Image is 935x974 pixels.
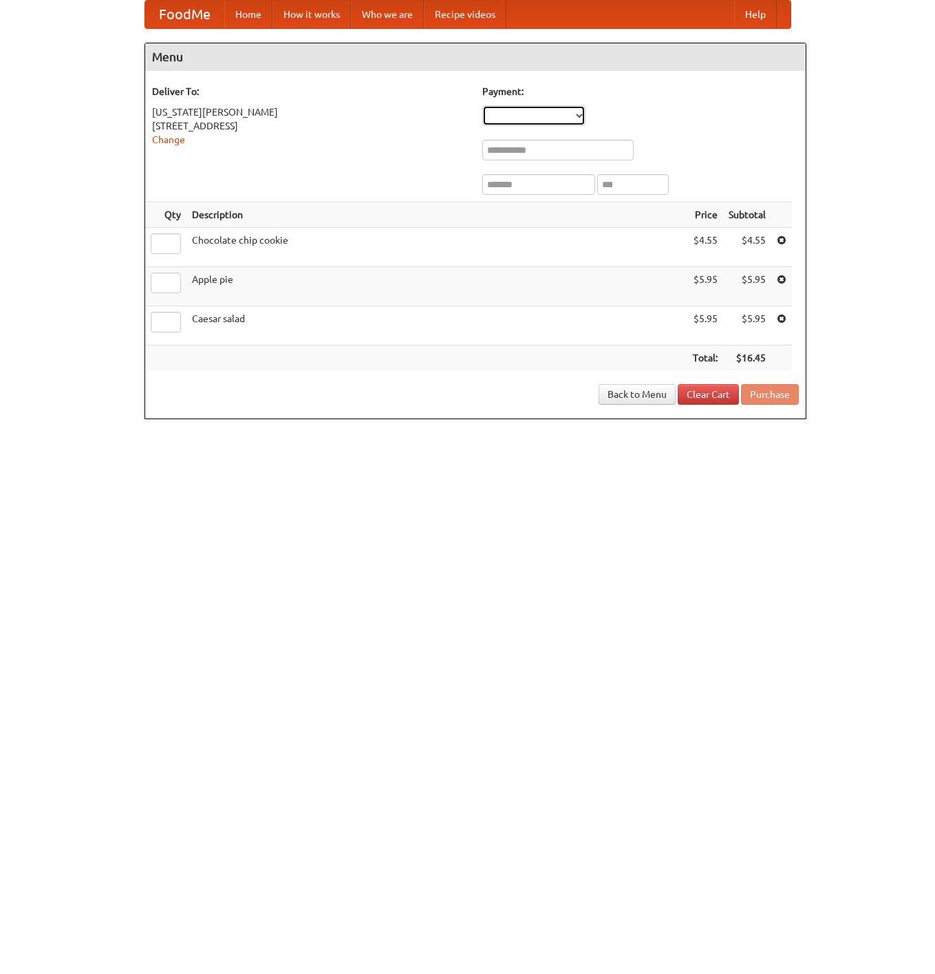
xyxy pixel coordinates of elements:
button: Purchase [741,384,799,405]
td: $4.55 [723,228,771,267]
h5: Deliver To: [152,85,469,98]
a: Recipe videos [424,1,506,28]
td: $5.95 [687,306,723,346]
th: Qty [145,202,186,228]
a: Who we are [351,1,424,28]
td: Caesar salad [186,306,687,346]
a: Home [224,1,272,28]
th: Total: [687,346,723,371]
a: FoodMe [145,1,224,28]
th: Price [687,202,723,228]
h4: Menu [145,43,806,71]
th: $16.45 [723,346,771,371]
a: Back to Menu [599,384,676,405]
td: Chocolate chip cookie [186,228,687,267]
td: $5.95 [687,267,723,306]
a: Help [734,1,777,28]
a: Clear Cart [678,384,739,405]
div: [US_STATE][PERSON_NAME] [152,105,469,119]
th: Description [186,202,687,228]
h5: Payment: [482,85,799,98]
a: How it works [272,1,351,28]
td: $5.95 [723,267,771,306]
td: $4.55 [687,228,723,267]
th: Subtotal [723,202,771,228]
td: Apple pie [186,267,687,306]
div: [STREET_ADDRESS] [152,119,469,133]
a: Change [152,134,185,145]
td: $5.95 [723,306,771,346]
